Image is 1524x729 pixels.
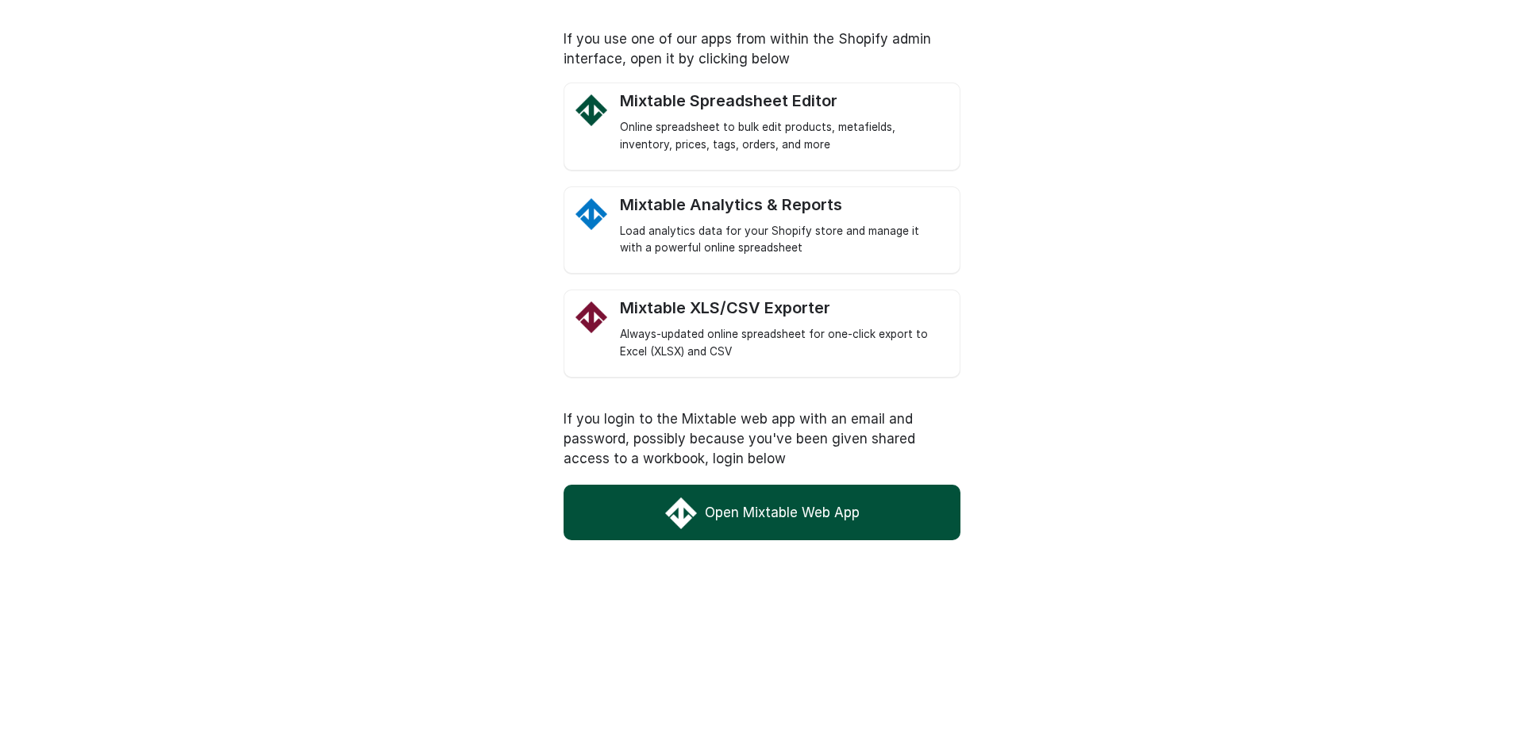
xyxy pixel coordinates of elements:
[564,29,960,69] p: If you use one of our apps from within the Shopify admin interface, open it by clicking below
[620,195,944,258] a: Mixtable Analytics Mixtable Analytics & Reports Load analytics data for your Shopify store and ma...
[665,497,697,529] img: Mixtable Web App
[564,409,960,469] p: If you login to the Mixtable web app with an email and password, possibly because you've been giv...
[575,94,607,126] img: Mixtable Spreadsheet Editor Logo
[575,301,607,333] img: Mixtable Excel and CSV Exporter app Logo
[575,198,607,230] img: Mixtable Analytics
[564,485,960,540] a: Open Mixtable Web App
[620,195,944,215] div: Mixtable Analytics & Reports
[620,91,944,111] div: Mixtable Spreadsheet Editor
[620,91,944,154] a: Mixtable Spreadsheet Editor Logo Mixtable Spreadsheet Editor Online spreadsheet to bulk edit prod...
[620,298,944,361] a: Mixtable Excel and CSV Exporter app Logo Mixtable XLS/CSV Exporter Always-updated online spreadsh...
[620,223,944,258] div: Load analytics data for your Shopify store and manage it with a powerful online spreadsheet
[620,298,944,318] div: Mixtable XLS/CSV Exporter
[620,326,944,361] div: Always-updated online spreadsheet for one-click export to Excel (XLSX) and CSV
[620,119,944,154] div: Online spreadsheet to bulk edit products, metafields, inventory, prices, tags, orders, and more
